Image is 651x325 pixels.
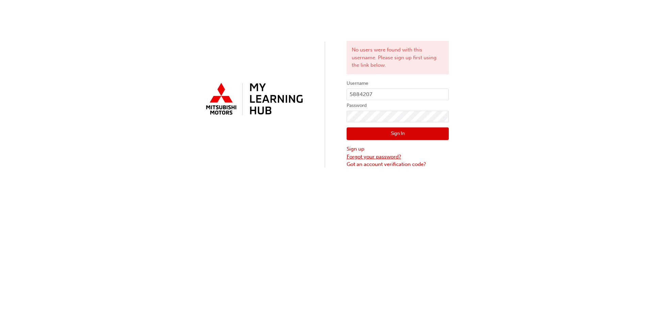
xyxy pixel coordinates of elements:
[347,127,449,140] button: Sign In
[347,79,449,88] label: Username
[347,41,449,74] div: No users were found with this username. Please sign up first using the link below.
[347,153,449,161] a: Forgot your password?
[347,145,449,153] a: Sign up
[347,102,449,110] label: Password
[202,80,304,119] img: mmal
[347,160,449,168] a: Got an account verification code?
[347,89,449,100] input: Username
